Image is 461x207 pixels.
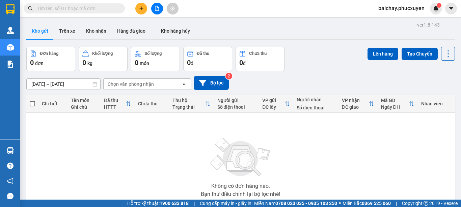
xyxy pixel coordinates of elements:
th: Toggle SortBy [101,95,135,113]
span: copyright [424,201,428,206]
button: Kho gửi [26,23,54,39]
span: Miền Nam [254,200,337,207]
div: Tên món [71,98,97,103]
sup: 1 [437,3,441,8]
span: 0 [82,59,86,67]
img: warehouse-icon [7,27,14,34]
div: Chi tiết [42,101,64,106]
span: baichay.phucxuyen [373,4,430,12]
div: Đã thu [197,51,209,56]
button: aim [167,3,179,14]
button: Số lượng0món [131,47,180,71]
span: món [140,61,149,66]
th: Toggle SortBy [378,95,418,113]
div: Số điện thoại [217,104,256,110]
th: Toggle SortBy [259,95,293,113]
button: Khối lượng0kg [79,47,128,71]
img: warehouse-icon [7,147,14,154]
div: Ngày ĐH [381,104,409,110]
div: Bạn thử điều chỉnh lại bộ lọc nhé! [201,192,280,197]
button: Trên xe [54,23,81,39]
span: 0 [135,59,138,67]
span: đ [191,61,193,66]
div: Đã thu [104,98,126,103]
svg: open [181,81,187,87]
button: Hàng đã giao [112,23,151,39]
strong: 0708 023 035 - 0935 103 250 [275,201,337,206]
strong: 0369 525 060 [362,201,391,206]
div: Chưa thu [138,101,166,106]
div: VP gửi [262,98,284,103]
div: Trạng thái [172,104,205,110]
span: aim [170,6,175,11]
span: caret-down [448,5,454,11]
div: Ghi chú [71,104,97,110]
button: Đơn hàng0đơn [26,47,75,71]
span: file-add [155,6,159,11]
span: kg [87,61,92,66]
input: Tìm tên, số ĐT hoặc mã đơn [37,5,117,12]
div: Số điện thoại [297,105,335,110]
span: Miền Bắc [343,200,391,207]
button: Kho nhận [81,23,112,39]
button: Chưa thu0đ [236,47,284,71]
span: Hỗ trợ kỹ thuật: [127,200,189,207]
button: Bộ lọc [194,76,229,90]
div: VP nhận [342,98,369,103]
span: | [396,200,397,207]
span: 0 [239,59,243,67]
div: Người nhận [297,97,335,102]
div: Đơn hàng [40,51,58,56]
div: Số lượng [144,51,162,56]
button: Lên hàng [368,48,398,60]
span: 1 [438,3,440,8]
div: HTTT [104,104,126,110]
span: đơn [35,61,44,66]
div: Mã GD [381,98,409,103]
span: plus [139,6,144,11]
button: caret-down [445,3,457,14]
strong: 1900 633 818 [160,201,189,206]
button: Đã thu0đ [183,47,232,71]
span: | [194,200,195,207]
img: warehouse-icon [7,44,14,51]
div: Chọn văn phòng nhận [108,81,154,88]
span: question-circle [7,163,13,169]
span: Kho hàng hủy [161,28,190,34]
div: ĐC lấy [262,104,284,110]
span: message [7,193,13,199]
span: search [28,6,33,11]
span: Cung cấp máy in - giấy in: [200,200,252,207]
img: logo-vxr [6,4,15,14]
sup: 2 [225,73,232,79]
div: Chưa thu [249,51,267,56]
img: svg+xml;base64,PHN2ZyBjbGFzcz0ibGlzdC1wbHVnX19zdmciIHhtbG5zPSJodHRwOi8vd3d3LnczLm9yZy8yMDAwL3N2Zy... [207,134,274,181]
span: 0 [30,59,34,67]
div: Không có đơn hàng nào. [211,183,270,189]
div: Khối lượng [92,51,113,56]
img: solution-icon [7,61,14,68]
span: notification [7,178,13,184]
div: Nhân viên [421,101,451,106]
div: Người gửi [217,98,256,103]
div: ĐC giao [342,104,369,110]
div: ver 1.8.143 [417,21,440,29]
button: plus [135,3,147,14]
th: Toggle SortBy [338,95,378,113]
th: Toggle SortBy [169,95,214,113]
span: ⚪️ [339,202,341,205]
span: 0 [187,59,191,67]
button: file-add [151,3,163,14]
button: Tạo Chuyến [402,48,438,60]
input: Select a date range. [27,79,100,90]
div: Thu hộ [172,98,205,103]
img: icon-new-feature [433,5,439,11]
span: đ [243,61,246,66]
